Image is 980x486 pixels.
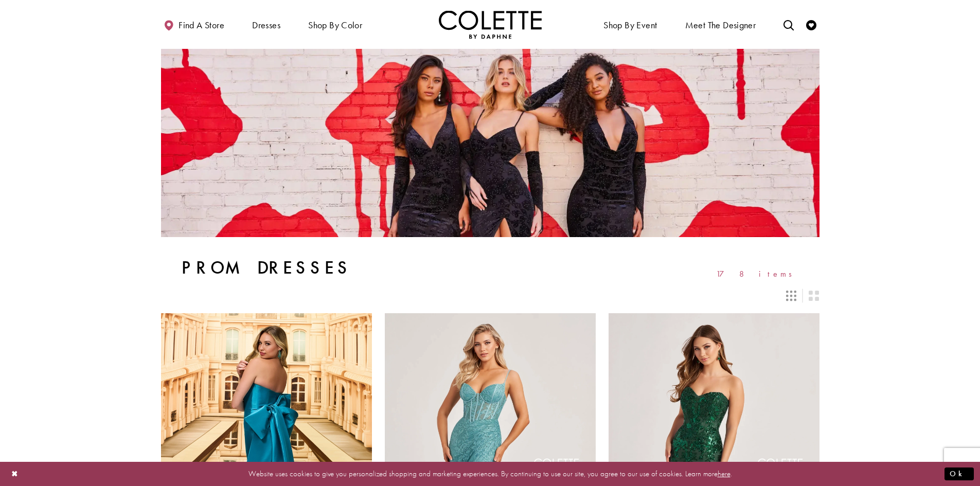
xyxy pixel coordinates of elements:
a: Toggle search [781,10,796,39]
span: Dresses [250,10,283,39]
span: Shop By Event [603,20,657,30]
div: Layout Controls [155,284,826,307]
img: Colette by Daphne [439,10,542,39]
span: Switch layout to 2 columns [809,291,819,301]
span: Shop by color [308,20,362,30]
button: Submit Dialog [945,467,974,480]
p: Website uses cookies to give you personalized shopping and marketing experiences. By continuing t... [74,467,906,481]
h1: Prom Dresses [182,258,352,278]
span: Dresses [252,20,280,30]
a: Meet the designer [683,10,759,39]
button: Close Dialog [6,465,24,483]
span: Shop by color [306,10,365,39]
a: Find a store [161,10,227,39]
span: Switch layout to 3 columns [786,291,796,301]
span: 178 items [716,269,799,278]
a: Check Wishlist [804,10,819,39]
span: Meet the designer [685,20,756,30]
span: Find a store [179,20,224,30]
span: Shop By Event [601,10,660,39]
a: Visit Home Page [439,10,542,39]
a: here [718,469,730,479]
